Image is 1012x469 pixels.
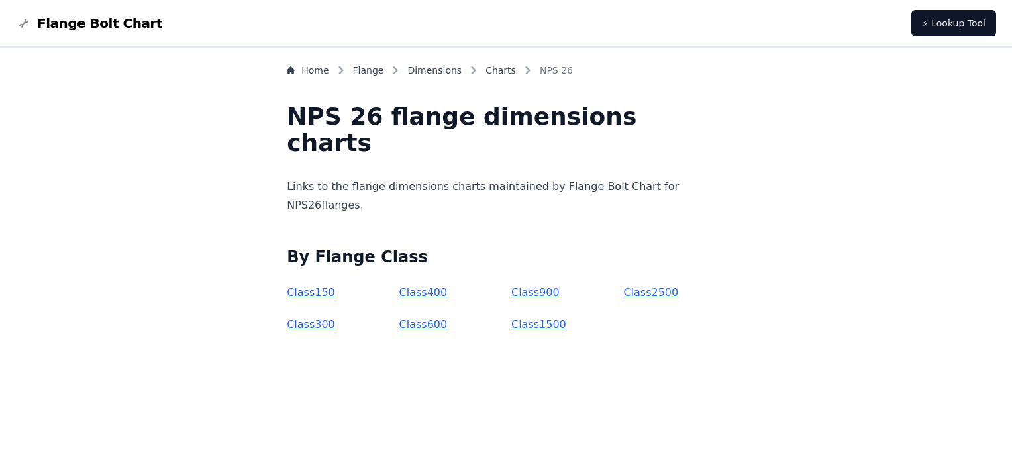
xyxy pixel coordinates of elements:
a: Class900 [511,286,560,299]
a: Dimensions [407,64,462,77]
a: Class2500 [623,286,678,299]
span: Flange Bolt Chart [37,14,162,32]
a: Class1500 [511,318,566,331]
nav: Breadcrumb [287,64,725,82]
a: Class300 [287,318,335,331]
h2: By Flange Class [287,246,725,268]
a: ⚡ Lookup Tool [911,10,996,36]
a: Flange [353,64,384,77]
img: Flange Bolt Chart Logo [16,15,32,31]
h1: NPS 26 flange dimensions charts [287,103,725,156]
p: Links to the flange dimensions charts maintained by Flange Bolt Chart for NPS 26 flanges. [287,178,725,215]
a: Class600 [399,318,448,331]
a: Class150 [287,286,335,299]
span: NPS 26 [540,64,573,77]
a: Flange Bolt Chart LogoFlange Bolt Chart [16,14,162,32]
a: Charts [485,64,516,77]
a: Home [287,64,329,77]
a: Class400 [399,286,448,299]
